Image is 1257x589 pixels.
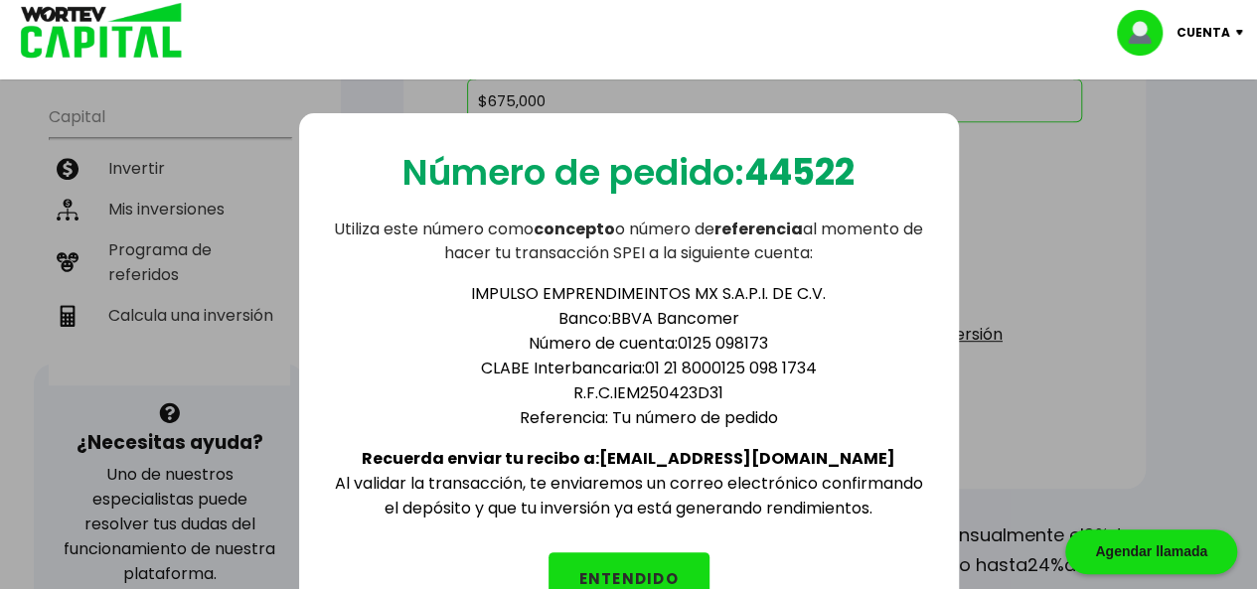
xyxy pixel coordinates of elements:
div: Agendar llamada [1065,529,1237,574]
div: Al validar la transacción, te enviaremos un correo electrónico confirmando el depósito y que tu i... [331,265,927,520]
p: Utiliza este número como o número de al momento de hacer tu transacción SPEI a la siguiente cuenta: [331,218,927,265]
li: Número de cuenta: 0125 098173 [371,331,927,356]
b: concepto [534,218,615,240]
b: 44522 [744,147,855,198]
b: Recuerda enviar tu recibo a: [EMAIL_ADDRESS][DOMAIN_NAME] [362,447,895,470]
li: Referencia: Tu número de pedido [371,405,927,430]
img: profile-image [1117,10,1177,56]
p: Cuenta [1177,18,1230,48]
li: CLABE Interbancaria: 01 21 8000125 098 1734 [371,356,927,380]
b: referencia [714,218,803,240]
img: icon-down [1230,30,1257,36]
li: IMPULSO EMPRENDIMEINTOS MX S.A.P.I. DE C.V. [371,281,927,306]
li: Banco: BBVA Bancomer [371,306,927,331]
li: R.F.C. IEM250423D31 [371,380,927,405]
p: Número de pedido: [402,145,855,200]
